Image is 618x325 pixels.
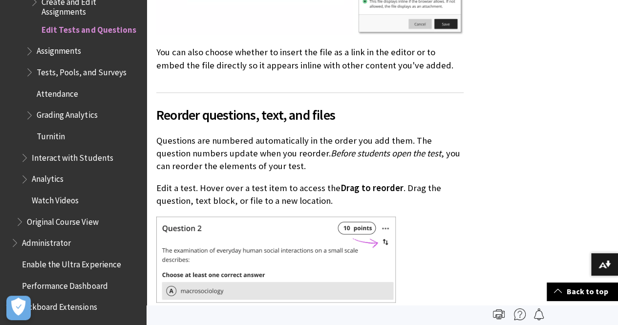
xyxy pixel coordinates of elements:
span: Assignments [37,43,81,56]
span: Edit Tests and Questions [42,22,136,35]
span: Reorder questions, text, and files [156,105,464,125]
button: Open Preferences [6,296,31,320]
span: Turnitin [37,128,65,141]
span: Administrator [22,235,71,248]
span: Original Course View [27,214,98,227]
span: Grading Analytics [37,107,97,120]
span: Attendance [37,86,78,99]
span: Performance Dashboard [22,278,107,291]
span: Watch Videos [32,192,79,205]
img: Follow this page [533,308,545,320]
span: Interact with Students [32,150,113,163]
p: You can also choose whether to insert the file as a link in the editor or to embed the file direc... [156,46,464,71]
span: Tests, Pools, and Surveys [37,64,126,77]
p: Questions are numbered automatically in the order you add them. The question numbers update when ... [156,134,464,173]
span: Drag to reorder [341,182,404,194]
img: Reorder icon right below the menu on the top right-hand corner. [156,217,396,303]
img: Print [493,308,505,320]
span: Analytics [32,171,64,184]
span: Before students open the test [331,148,441,159]
p: Edit a test. Hover over a test item to access the . Drag the question, text block, or file to a n... [156,182,464,207]
img: More help [514,308,526,320]
a: Back to top [547,282,618,301]
span: Enable the Ultra Experience [22,256,121,269]
span: Blackboard Extensions [17,299,97,312]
